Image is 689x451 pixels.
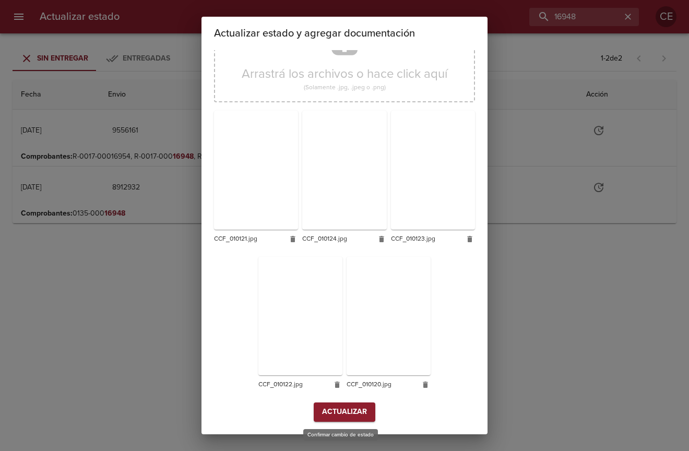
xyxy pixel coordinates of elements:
[214,25,475,42] h2: Actualizar estado y agregar documentación
[258,379,327,390] span: CCF_010122.jpg
[347,379,415,390] span: CCF_010120.jpg
[314,402,375,422] button: Actualizar
[214,234,282,244] span: CCF_010121.jpg
[391,234,459,244] span: CCF_010123.jpg
[302,234,371,244] span: CCF_010124.jpg
[214,20,475,102] div: Arrastrá los archivos o hace click aquí(Solamente .jpg, .jpeg o .png)
[322,406,367,419] span: Actualizar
